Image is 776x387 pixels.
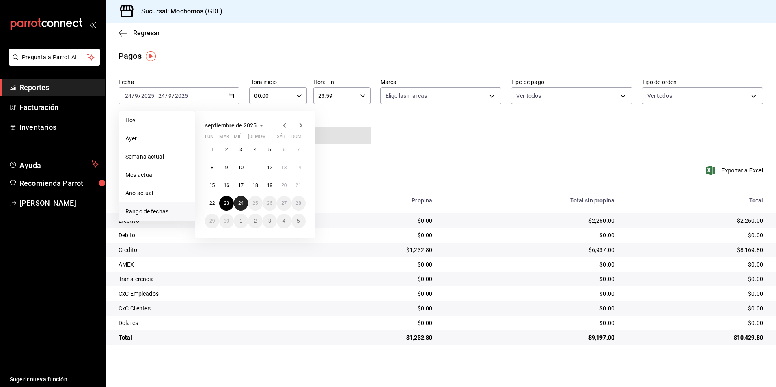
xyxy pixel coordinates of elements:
span: Reportes [19,82,99,93]
div: $0.00 [627,304,763,312]
div: $1,232.80 [321,333,432,342]
button: 25 de septiembre de 2025 [248,196,262,211]
span: / [172,92,175,99]
abbr: miércoles [234,134,241,142]
a: Pregunta a Parrot AI [6,59,100,67]
div: CxC Empleados [119,290,308,298]
abbr: 16 de septiembre de 2025 [224,183,229,188]
input: -- [168,92,172,99]
div: $0.00 [627,231,763,239]
button: Exportar a Excel [707,166,763,175]
abbr: 15 de septiembre de 2025 [209,183,215,188]
abbr: 14 de septiembre de 2025 [296,165,301,170]
abbr: 28 de septiembre de 2025 [296,200,301,206]
span: / [165,92,168,99]
div: Credito [119,246,308,254]
button: 19 de septiembre de 2025 [263,178,277,193]
button: septiembre de 2025 [205,120,266,130]
button: 18 de septiembre de 2025 [248,178,262,193]
span: Facturación [19,102,99,113]
span: Rango de fechas [125,207,188,216]
button: 16 de septiembre de 2025 [219,178,233,193]
div: $9,197.00 [445,333,614,342]
span: [PERSON_NAME] [19,198,99,209]
button: 1 de septiembre de 2025 [205,142,219,157]
div: $0.00 [445,260,614,269]
button: 20 de septiembre de 2025 [277,178,291,193]
abbr: 12 de septiembre de 2025 [267,165,272,170]
button: 8 de septiembre de 2025 [205,160,219,175]
div: $0.00 [445,304,614,312]
abbr: sábado [277,134,285,142]
div: $0.00 [627,319,763,327]
abbr: 17 de septiembre de 2025 [238,183,244,188]
button: open_drawer_menu [89,21,96,28]
abbr: 27 de septiembre de 2025 [281,200,287,206]
button: 28 de septiembre de 2025 [291,196,306,211]
button: 6 de septiembre de 2025 [277,142,291,157]
h3: Sucursal: Mochomos (GDL) [135,6,222,16]
button: 13 de septiembre de 2025 [277,160,291,175]
div: $2,260.00 [627,217,763,225]
button: 21 de septiembre de 2025 [291,178,306,193]
label: Tipo de pago [511,79,632,85]
abbr: 18 de septiembre de 2025 [252,183,258,188]
button: 24 de septiembre de 2025 [234,196,248,211]
button: 12 de septiembre de 2025 [263,160,277,175]
abbr: 29 de septiembre de 2025 [209,218,215,224]
div: $0.00 [445,275,614,283]
label: Fecha [119,79,239,85]
abbr: 7 de septiembre de 2025 [297,147,300,153]
div: AMEX [119,260,308,269]
div: $0.00 [321,217,432,225]
abbr: martes [219,134,229,142]
div: $0.00 [627,275,763,283]
button: 29 de septiembre de 2025 [205,214,219,228]
span: Regresar [133,29,160,37]
span: Recomienda Parrot [19,178,99,189]
div: Debito [119,231,308,239]
div: $0.00 [445,290,614,298]
span: / [132,92,134,99]
abbr: 9 de septiembre de 2025 [225,165,228,170]
button: 23 de septiembre de 2025 [219,196,233,211]
button: 3 de septiembre de 2025 [234,142,248,157]
button: 10 de septiembre de 2025 [234,160,248,175]
abbr: 23 de septiembre de 2025 [224,200,229,206]
abbr: 11 de septiembre de 2025 [252,165,258,170]
abbr: 5 de septiembre de 2025 [268,147,271,153]
abbr: 24 de septiembre de 2025 [238,200,244,206]
button: 1 de octubre de 2025 [234,214,248,228]
span: Año actual [125,189,188,198]
span: Ver todos [647,92,672,100]
abbr: viernes [263,134,269,142]
div: $10,429.80 [627,333,763,342]
abbr: 20 de septiembre de 2025 [281,183,287,188]
button: 4 de septiembre de 2025 [248,142,262,157]
button: 17 de septiembre de 2025 [234,178,248,193]
label: Hora fin [313,79,371,85]
div: $0.00 [627,260,763,269]
button: Regresar [119,29,160,37]
input: ---- [141,92,155,99]
div: $1,232.80 [321,246,432,254]
button: 5 de septiembre de 2025 [263,142,277,157]
button: 2 de octubre de 2025 [248,214,262,228]
abbr: 8 de septiembre de 2025 [211,165,213,170]
abbr: domingo [291,134,302,142]
abbr: 13 de septiembre de 2025 [281,165,287,170]
div: $6,937.00 [445,246,614,254]
div: Transferencia [119,275,308,283]
div: $8,169.80 [627,246,763,254]
div: Total [627,197,763,204]
span: Mes actual [125,171,188,179]
div: $0.00 [445,231,614,239]
abbr: 3 de septiembre de 2025 [239,147,242,153]
input: -- [125,92,132,99]
input: -- [158,92,165,99]
div: $0.00 [627,290,763,298]
button: 26 de septiembre de 2025 [263,196,277,211]
abbr: 22 de septiembre de 2025 [209,200,215,206]
div: $0.00 [321,231,432,239]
